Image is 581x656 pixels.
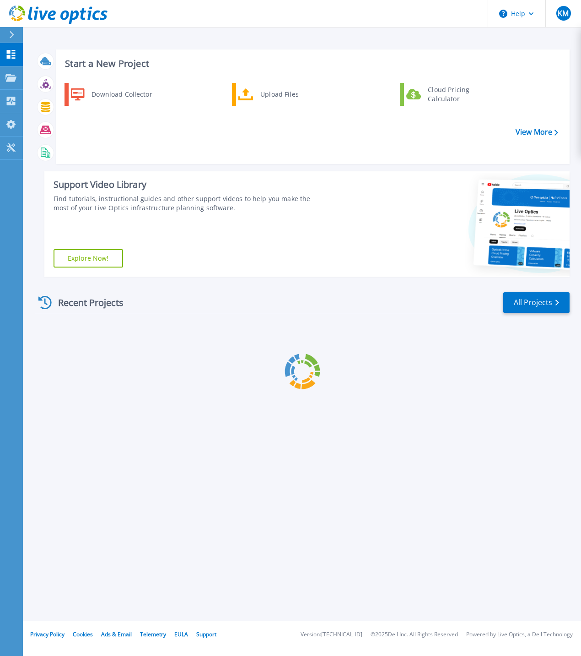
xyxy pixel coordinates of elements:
[423,85,491,104] div: Cloud Pricing Calculator
[101,630,132,638] a: Ads & Email
[65,59,558,69] h3: Start a New Project
[466,632,573,638] li: Powered by Live Optics, a Dell Technology
[503,292,570,313] a: All Projects
[35,291,136,314] div: Recent Projects
[140,630,166,638] a: Telemetry
[87,85,156,104] div: Download Collector
[54,179,327,191] div: Support Video Library
[301,632,362,638] li: Version: [TECHNICAL_ID]
[65,83,158,106] a: Download Collector
[54,249,123,268] a: Explore Now!
[174,630,188,638] a: EULA
[558,10,569,17] span: KM
[256,85,323,104] div: Upload Files
[371,632,458,638] li: © 2025 Dell Inc. All Rights Reserved
[232,83,326,106] a: Upload Files
[400,83,494,106] a: Cloud Pricing Calculator
[73,630,93,638] a: Cookies
[54,194,327,213] div: Find tutorials, instructional guides and other support videos to help you make the most of your L...
[30,630,65,638] a: Privacy Policy
[516,128,558,137] a: View More
[196,630,216,638] a: Support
